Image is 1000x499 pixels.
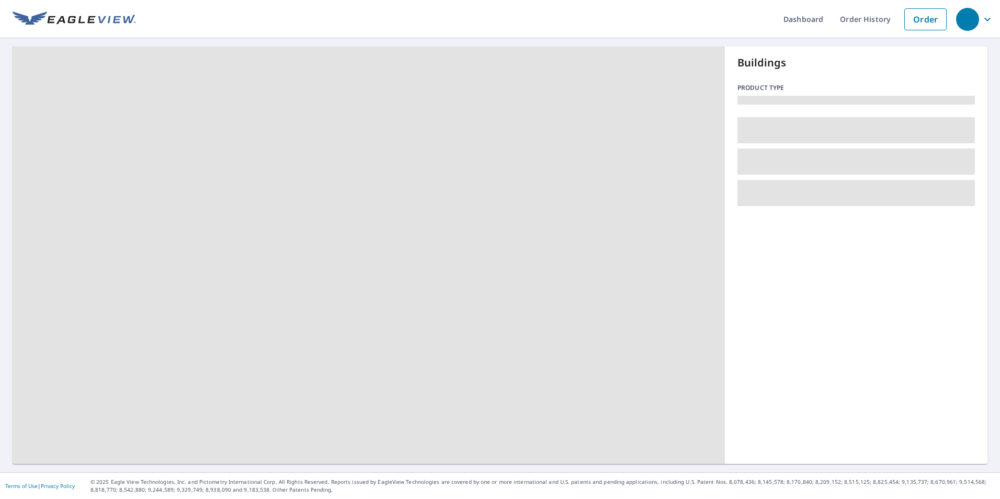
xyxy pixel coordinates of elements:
p: | [5,483,75,489]
p: © 2025 Eagle View Technologies, Inc. and Pictometry International Corp. All Rights Reserved. Repo... [90,478,995,494]
a: Privacy Policy [41,482,75,490]
p: Buildings [737,55,975,71]
img: EV Logo [13,12,136,27]
a: Terms of Use [5,482,38,490]
a: Order [904,8,947,30]
p: Product type [737,83,975,93]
